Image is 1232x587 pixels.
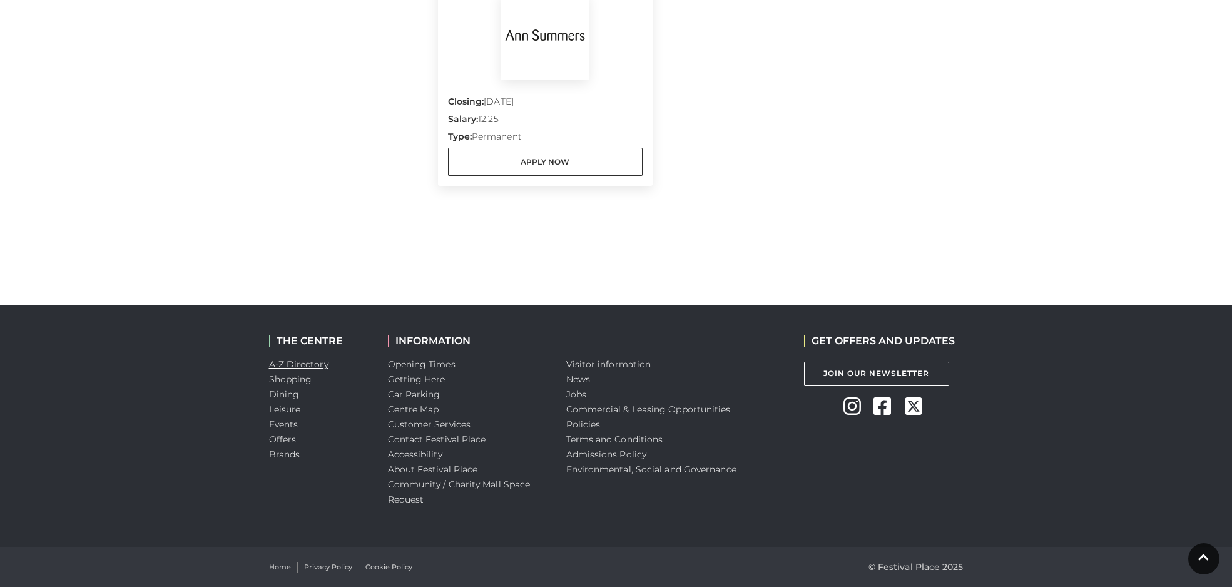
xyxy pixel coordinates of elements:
[388,389,440,400] a: Car Parking
[388,359,456,370] a: Opening Times
[365,562,412,573] a: Cookie Policy
[269,374,312,385] a: Shopping
[448,95,643,113] p: [DATE]
[388,449,442,460] a: Accessibility
[448,131,472,142] strong: Type:
[269,419,298,430] a: Events
[269,404,301,415] a: Leisure
[269,359,328,370] a: A-Z Directory
[388,479,531,505] a: Community / Charity Mall Space Request
[566,419,601,430] a: Policies
[448,113,643,130] p: 12.25
[448,113,479,125] strong: Salary:
[566,359,651,370] a: Visitor information
[566,389,586,400] a: Jobs
[269,335,369,347] h2: THE CENTRE
[566,464,736,475] a: Environmental, Social and Governance
[566,434,663,445] a: Terms and Conditions
[566,449,647,460] a: Admissions Policy
[388,374,445,385] a: Getting Here
[448,96,484,107] strong: Closing:
[304,562,352,573] a: Privacy Policy
[269,562,291,573] a: Home
[566,374,590,385] a: News
[388,464,478,475] a: About Festival Place
[804,335,955,347] h2: GET OFFERS AND UPDATES
[804,362,949,386] a: Join Our Newsletter
[448,148,643,176] a: Apply Now
[868,559,964,574] p: © Festival Place 2025
[388,419,471,430] a: Customer Services
[448,130,643,148] p: Permanent
[269,389,300,400] a: Dining
[388,335,547,347] h2: INFORMATION
[388,434,486,445] a: Contact Festival Place
[269,449,300,460] a: Brands
[269,434,297,445] a: Offers
[566,404,731,415] a: Commercial & Leasing Opportunities
[388,404,439,415] a: Centre Map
